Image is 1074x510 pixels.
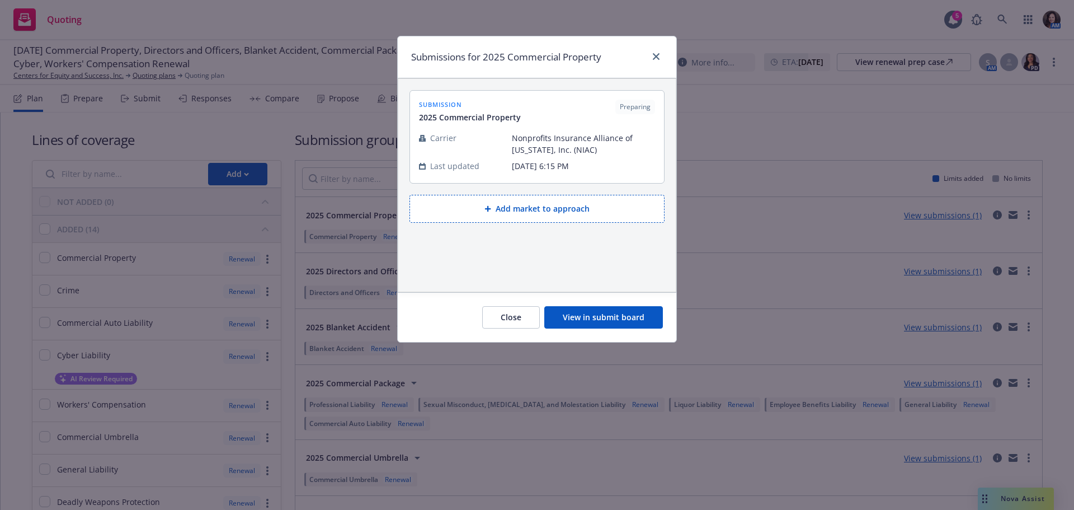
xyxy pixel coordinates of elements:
h1: Submissions for 2025 Commercial Property [411,50,601,64]
a: close [649,50,663,63]
button: Close [482,306,540,329]
span: Carrier [430,132,456,144]
span: Preparing [620,102,651,112]
button: Add market to approach [409,195,665,223]
span: [DATE] 6:15 PM [512,160,655,172]
span: Last updated [430,160,479,172]
button: View in submit board [544,306,663,329]
span: submission [419,100,521,109]
span: Nonprofits Insurance Alliance of [US_STATE], Inc. (NIAC) [512,132,655,156]
span: 2025 Commercial Property [419,111,521,123]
